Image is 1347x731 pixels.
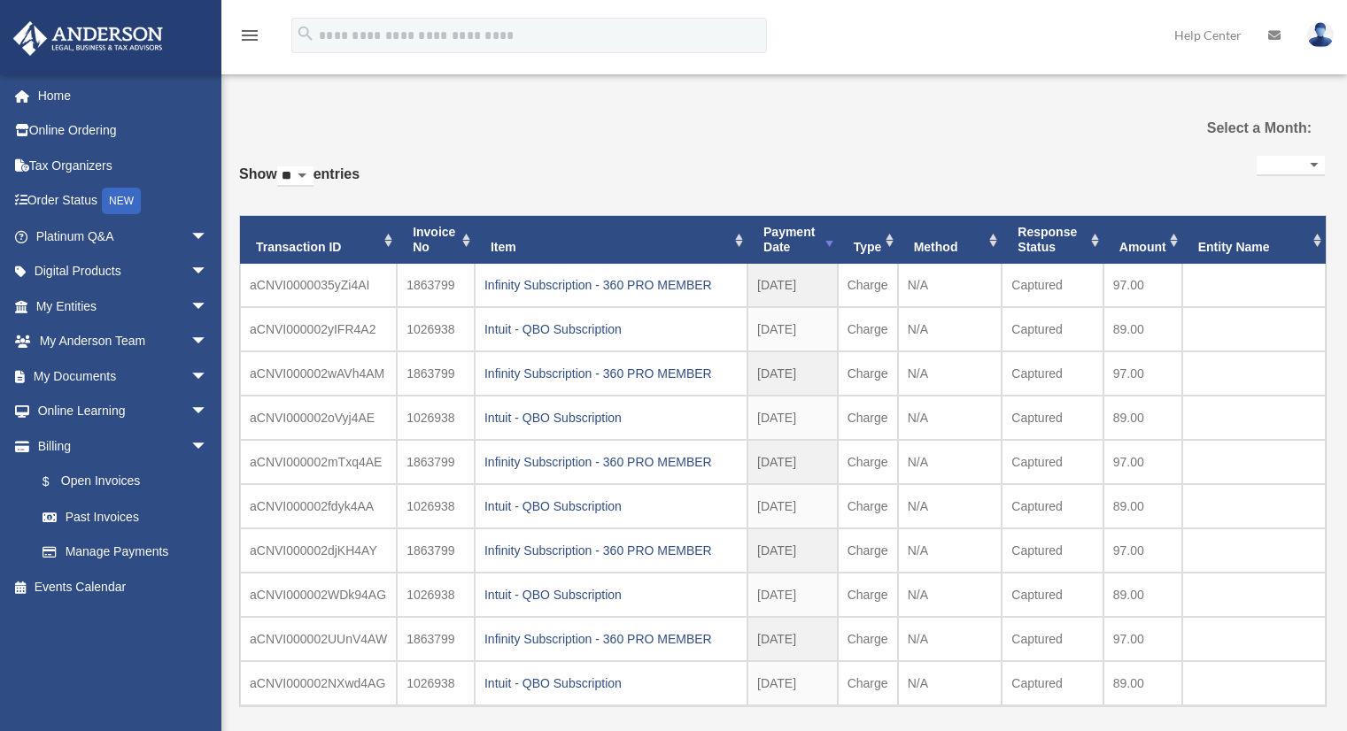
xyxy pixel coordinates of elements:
[25,499,226,535] a: Past Invoices
[838,216,898,264] th: Type: activate to sort column ascending
[1103,216,1182,264] th: Amount: activate to sort column ascending
[898,484,1003,528] td: N/A
[1002,528,1103,573] td: Captured
[1002,440,1103,484] td: Captured
[747,661,838,705] td: [DATE]
[838,617,898,661] td: Charge
[1157,116,1312,141] label: Select a Month:
[747,307,838,351] td: [DATE]
[747,440,838,484] td: [DATE]
[484,582,738,607] div: Intuit - QBO Subscription
[12,148,235,183] a: Tax Organizers
[1182,216,1326,264] th: Entity Name: activate to sort column ascending
[484,405,738,430] div: Intuit - QBO Subscription
[397,528,475,573] td: 1863799
[12,78,235,113] a: Home
[484,361,738,386] div: Infinity Subscription - 360 PRO MEMBER
[240,396,397,440] td: aCNVI000002oVyj4AE
[12,254,235,289] a: Digital Productsarrow_drop_down
[190,324,226,360] span: arrow_drop_down
[52,471,61,493] span: $
[484,538,738,563] div: Infinity Subscription - 360 PRO MEMBER
[240,307,397,351] td: aCNVI000002yIFR4A2
[240,216,397,264] th: Transaction ID: activate to sort column ascending
[25,535,235,570] a: Manage Payments
[747,351,838,396] td: [DATE]
[239,31,260,46] a: menu
[190,394,226,430] span: arrow_drop_down
[240,351,397,396] td: aCNVI000002wAVh4AM
[296,24,315,43] i: search
[484,627,738,651] div: Infinity Subscription - 360 PRO MEMBER
[838,307,898,351] td: Charge
[12,289,235,324] a: My Entitiesarrow_drop_down
[898,440,1003,484] td: N/A
[484,273,738,297] div: Infinity Subscription - 360 PRO MEMBER
[1103,396,1182,440] td: 89.00
[898,617,1003,661] td: N/A
[397,307,475,351] td: 1026938
[397,440,475,484] td: 1863799
[190,289,226,325] span: arrow_drop_down
[397,216,475,264] th: Invoice No: activate to sort column ascending
[12,428,235,464] a: Billingarrow_drop_down
[240,528,397,573] td: aCNVI000002djKH4AY
[1103,617,1182,661] td: 97.00
[1103,528,1182,573] td: 97.00
[25,464,235,500] a: $Open Invoices
[240,484,397,528] td: aCNVI000002fdyk4AA
[397,264,475,307] td: 1863799
[12,358,235,394] a: My Documentsarrow_drop_down
[1002,351,1103,396] td: Captured
[484,317,738,342] div: Intuit - QBO Subscription
[747,396,838,440] td: [DATE]
[747,216,838,264] th: Payment Date: activate to sort column ascending
[1002,396,1103,440] td: Captured
[12,183,235,219] a: Order StatusNEW
[1103,440,1182,484] td: 97.00
[12,219,235,254] a: Platinum Q&Aarrow_drop_down
[838,528,898,573] td: Charge
[190,219,226,255] span: arrow_drop_down
[240,661,397,705] td: aCNVI000002NXwd4AG
[397,573,475,617] td: 1026938
[102,188,141,214] div: NEW
[484,450,738,474] div: Infinity Subscription - 360 PRO MEMBER
[838,661,898,705] td: Charge
[838,484,898,528] td: Charge
[240,440,397,484] td: aCNVI000002mTxq4AE
[1103,264,1182,307] td: 97.00
[898,573,1003,617] td: N/A
[397,396,475,440] td: 1026938
[277,166,314,187] select: Showentries
[397,484,475,528] td: 1026938
[397,661,475,705] td: 1026938
[12,569,235,604] a: Events Calendar
[484,671,738,696] div: Intuit - QBO Subscription
[1103,307,1182,351] td: 89.00
[1307,22,1334,48] img: User Pic
[190,428,226,465] span: arrow_drop_down
[1002,661,1103,705] td: Captured
[475,216,747,264] th: Item: activate to sort column ascending
[898,528,1003,573] td: N/A
[240,573,397,617] td: aCNVI000002WDk94AG
[12,113,235,149] a: Online Ordering
[1103,351,1182,396] td: 97.00
[239,25,260,46] i: menu
[8,21,168,56] img: Anderson Advisors Platinum Portal
[1002,617,1103,661] td: Captured
[747,573,838,617] td: [DATE]
[898,351,1003,396] td: N/A
[838,264,898,307] td: Charge
[1002,264,1103,307] td: Captured
[838,396,898,440] td: Charge
[1103,661,1182,705] td: 89.00
[898,661,1003,705] td: N/A
[838,440,898,484] td: Charge
[1103,484,1182,528] td: 89.00
[239,162,360,204] label: Show entries
[747,617,838,661] td: [DATE]
[1002,307,1103,351] td: Captured
[12,394,235,429] a: Online Learningarrow_drop_down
